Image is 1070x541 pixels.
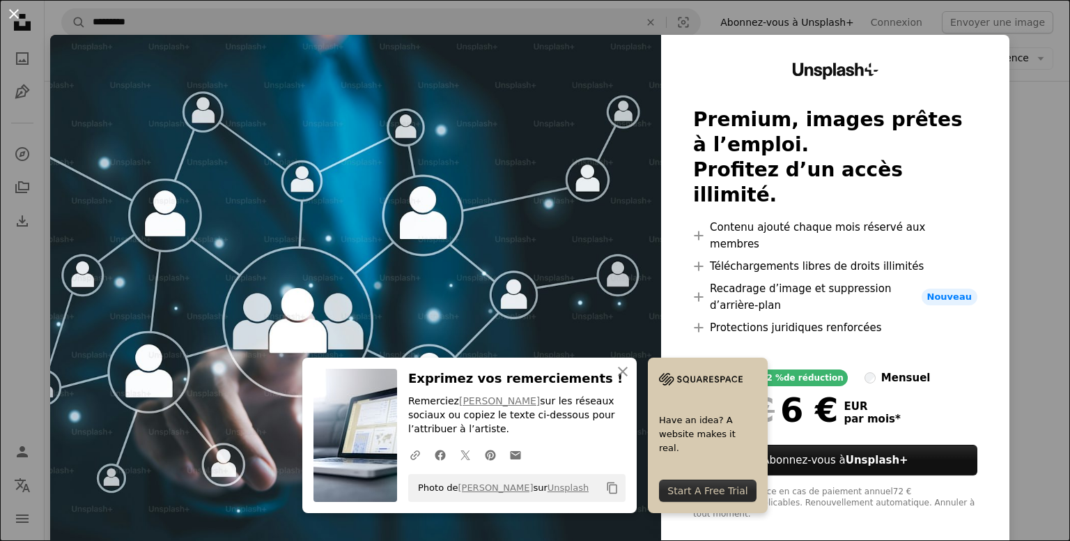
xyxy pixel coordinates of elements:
[757,369,848,386] div: 62 % de réduction
[693,280,977,314] li: Recadrage d’image et suppression d’arrière-plan
[503,441,528,468] a: Partager par mail
[428,441,453,468] a: Partagez-leFacebook
[459,395,540,406] a: [PERSON_NAME]
[648,358,768,513] a: Have an idea? A website makes it real.Start A Free Trial
[844,413,901,425] span: par mois *
[411,477,589,499] span: Photo de sur
[881,369,931,386] div: mensuel
[600,476,624,500] button: Copier dans le presse-papier
[693,107,977,208] h2: Premium, images prêtes à l’emploi. Profitez d’un accès illimité.
[693,487,977,520] div: * Facturé à l’avance en cas de paiement annuel 72 € Plus les taxes applicables. Renouvellement au...
[922,289,977,305] span: Nouveau
[693,445,977,475] button: Abonnez-vous àUnsplash+
[693,319,977,336] li: Protections juridiques renforcées
[659,369,743,390] img: file-1705255347840-230a6ab5bca9image
[864,372,876,383] input: mensuel
[548,482,589,493] a: Unsplash
[659,480,757,502] div: Start A Free Trial
[844,400,901,413] span: EUR
[846,454,908,466] strong: Unsplash+
[453,441,478,468] a: Partagez-leTwitter
[408,395,626,436] p: Remerciez sur les réseaux sociaux ou copiez le texte ci-dessous pour l’attribuer à l’artiste.
[478,441,503,468] a: Partagez-lePinterest
[408,369,626,389] h3: Exprimez vos remerciements !
[659,413,757,455] span: Have an idea? A website makes it real.
[693,258,977,275] li: Téléchargements libres de droits illimités
[693,219,977,252] li: Contenu ajouté chaque mois réservé aux membres
[458,482,533,493] a: [PERSON_NAME]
